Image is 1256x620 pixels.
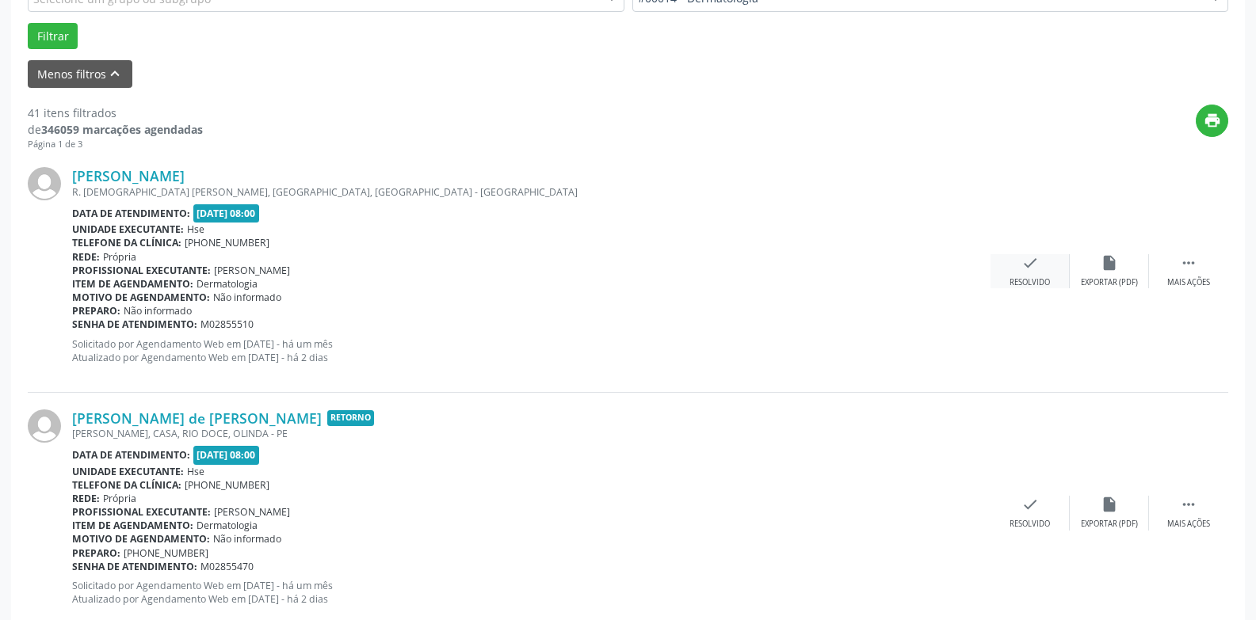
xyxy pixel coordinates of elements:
a: [PERSON_NAME] [72,167,185,184]
p: Solicitado por Agendamento Web em [DATE] - há um mês Atualizado por Agendamento Web em [DATE] - h... [72,579,991,606]
i: insert_drive_file [1101,254,1118,272]
p: Solicitado por Agendamento Web em [DATE] - há um mês Atualizado por Agendamento Web em [DATE] - h... [72,337,991,364]
b: Rede: [72,250,100,264]
i: keyboard_arrow_up [106,65,124,82]
img: img [28,409,61,443]
div: Mais ações [1167,277,1210,288]
span: Dermatologia [197,277,258,291]
b: Motivo de agendamento: [72,291,210,304]
b: Rede: [72,492,100,505]
div: Resolvido [1010,277,1050,288]
span: Não informado [213,291,281,304]
b: Data de atendimento: [72,448,190,462]
i:  [1180,254,1197,272]
b: Telefone da clínica: [72,236,181,249]
i: insert_drive_file [1101,496,1118,513]
div: [PERSON_NAME], CASA, RIO DOCE, OLINDA - PE [72,427,991,440]
span: Hse [187,223,204,236]
span: [DATE] 08:00 [193,446,260,464]
div: Exportar (PDF) [1081,277,1138,288]
b: Item de agendamento: [72,519,193,532]
span: M02855510 [200,318,254,331]
strong: 346059 marcações agendadas [41,122,203,137]
div: Mais ações [1167,519,1210,530]
div: R. [DEMOGRAPHIC_DATA] [PERSON_NAME], [GEOGRAPHIC_DATA], [GEOGRAPHIC_DATA] - [GEOGRAPHIC_DATA] [72,185,991,199]
span: [PERSON_NAME] [214,264,290,277]
button: Filtrar [28,23,78,50]
span: M02855470 [200,560,254,573]
b: Data de atendimento: [72,207,190,220]
span: [PERSON_NAME] [214,505,290,519]
b: Item de agendamento: [72,277,193,291]
b: Profissional executante: [72,264,211,277]
span: Não informado [124,304,192,318]
i: check [1021,496,1039,513]
div: Exportar (PDF) [1081,519,1138,530]
span: Própria [103,250,136,264]
img: img [28,167,61,200]
button: Menos filtroskeyboard_arrow_up [28,60,132,88]
div: Página 1 de 3 [28,138,203,151]
span: [DATE] 08:00 [193,204,260,223]
div: Resolvido [1010,519,1050,530]
b: Profissional executante: [72,505,211,519]
span: Dermatologia [197,519,258,532]
i: check [1021,254,1039,272]
span: Própria [103,492,136,505]
b: Senha de atendimento: [72,318,197,331]
b: Preparo: [72,546,120,560]
span: [PHONE_NUMBER] [185,478,269,492]
b: Unidade executante: [72,223,184,236]
span: [PHONE_NUMBER] [124,546,208,560]
i:  [1180,496,1197,513]
b: Telefone da clínica: [72,478,181,492]
span: Não informado [213,532,281,546]
div: de [28,121,203,138]
a: [PERSON_NAME] de [PERSON_NAME] [72,409,322,427]
i: print [1204,112,1221,129]
b: Unidade executante: [72,465,184,478]
div: 41 itens filtrados [28,105,203,121]
button: print [1196,105,1228,137]
b: Senha de atendimento: [72,560,197,573]
span: Retorno [327,410,374,427]
b: Motivo de agendamento: [72,532,210,546]
b: Preparo: [72,304,120,318]
span: [PHONE_NUMBER] [185,236,269,249]
span: Hse [187,465,204,478]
